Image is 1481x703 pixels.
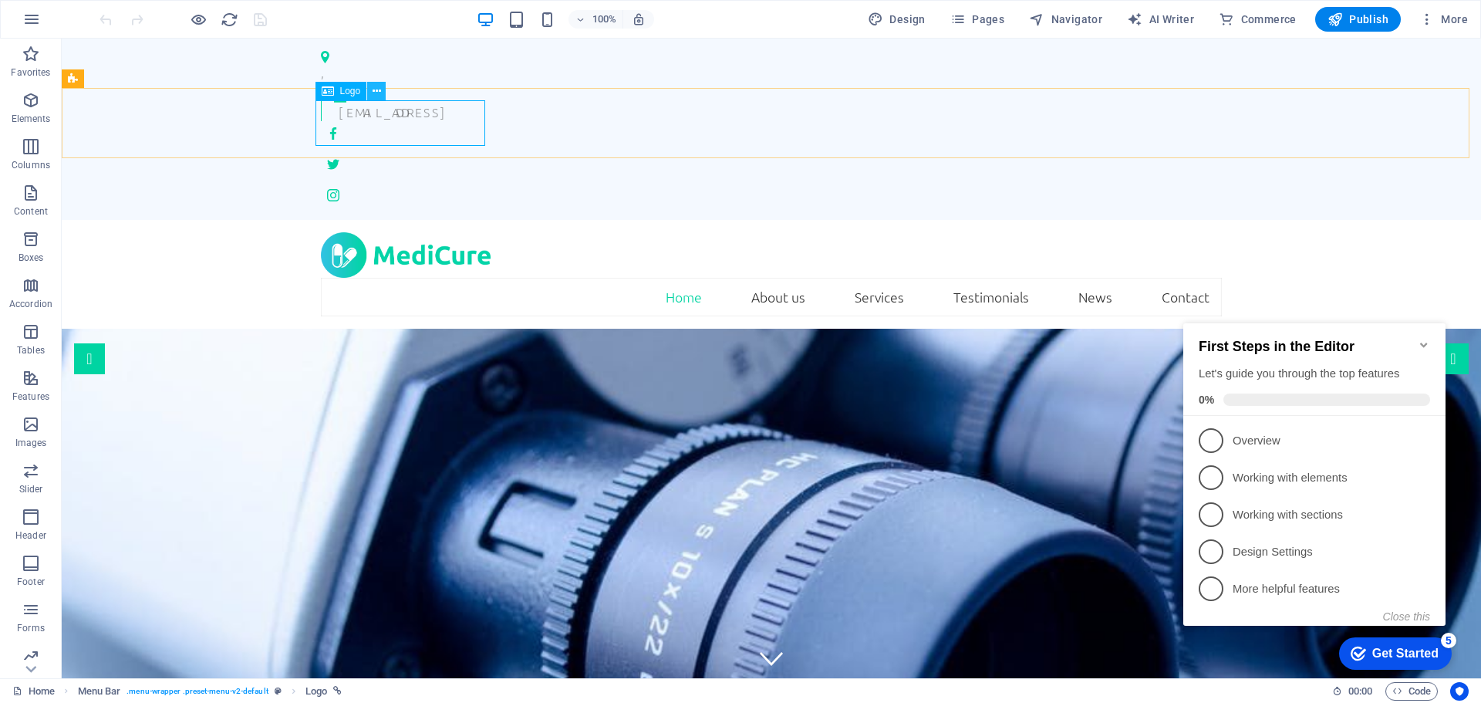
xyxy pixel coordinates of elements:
h2: First Steps in the Editor [22,38,253,54]
span: AI Writer [1127,12,1194,27]
span: Code [1392,682,1431,701]
li: Working with sections [6,195,268,232]
span: Pages [950,12,1004,27]
p: Columns [12,159,50,171]
p: Features [12,390,49,403]
span: Publish [1328,12,1388,27]
p: Content [14,205,48,218]
div: Design (Ctrl+Alt+Y) [862,7,932,32]
div: Let's guide you through the top features [22,65,253,81]
span: : [1359,685,1361,697]
span: Click to select. Double-click to edit [78,682,121,701]
span: 0% [22,93,46,105]
p: Boxes [19,252,44,264]
button: Close this [206,309,253,322]
p: Design Settings [56,243,241,259]
p: Slider [19,483,43,495]
button: Design [862,7,932,32]
li: Design Settings [6,232,268,269]
button: Usercentrics [1450,682,1469,701]
nav: breadcrumb [78,682,342,701]
li: Overview [6,121,268,158]
button: Code [1385,682,1438,701]
button: Publish [1315,7,1401,32]
button: 100% [568,10,623,29]
h6: 100% [592,10,616,29]
h6: Session time [1332,682,1373,701]
button: reload [220,10,238,29]
p: Header [15,529,46,542]
div: Get Started [195,346,261,360]
i: On resize automatically adjust zoom level to fit chosen device. [632,12,646,26]
p: Accordion [9,298,52,310]
i: This element is linked [333,687,342,695]
span: More [1419,12,1468,27]
span: 00 00 [1348,682,1372,701]
span: . menu-wrapper .preset-menu-v2-default [127,682,268,701]
li: Working with elements [6,158,268,195]
div: Get Started 5 items remaining, 0% complete [162,336,275,369]
span: Logo [340,86,361,96]
span: Navigator [1029,12,1102,27]
button: More [1413,7,1474,32]
button: Pages [944,7,1010,32]
div: 5 [264,332,279,347]
p: Overview [56,132,241,148]
p: Forms [17,622,45,634]
span: Click to select. Double-click to edit [305,682,327,701]
p: Working with elements [56,169,241,185]
i: This element is a customizable preset [275,687,282,695]
div: Minimize checklist [241,38,253,50]
button: Navigator [1023,7,1108,32]
li: More helpful features [6,269,268,306]
button: Click here to leave preview mode and continue editing [189,10,207,29]
button: AI Writer [1121,7,1200,32]
p: Elements [12,113,51,125]
a: Click to cancel selection. Double-click to open Pages [12,682,55,701]
p: More helpful features [56,280,241,296]
button: Commerce [1213,7,1303,32]
p: Favorites [11,66,50,79]
span: Design [868,12,926,27]
p: Working with sections [56,206,241,222]
p: Footer [17,576,45,588]
i: Reload page [221,11,238,29]
span: Commerce [1219,12,1297,27]
p: Images [15,437,47,449]
p: Tables [17,344,45,357]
